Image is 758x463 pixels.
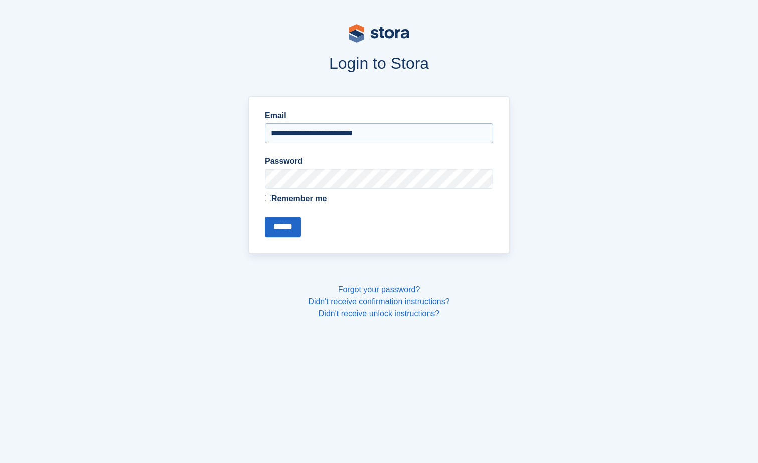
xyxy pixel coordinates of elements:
[265,155,493,167] label: Password
[265,193,493,205] label: Remember me
[349,24,409,43] img: stora-logo-53a41332b3708ae10de48c4981b4e9114cc0af31d8433b30ea865607fb682f29.svg
[265,195,271,201] input: Remember me
[57,54,701,72] h1: Login to Stora
[338,285,420,294] a: Forgot your password?
[319,309,439,318] a: Didn't receive unlock instructions?
[308,297,449,306] a: Didn't receive confirmation instructions?
[265,110,493,122] label: Email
